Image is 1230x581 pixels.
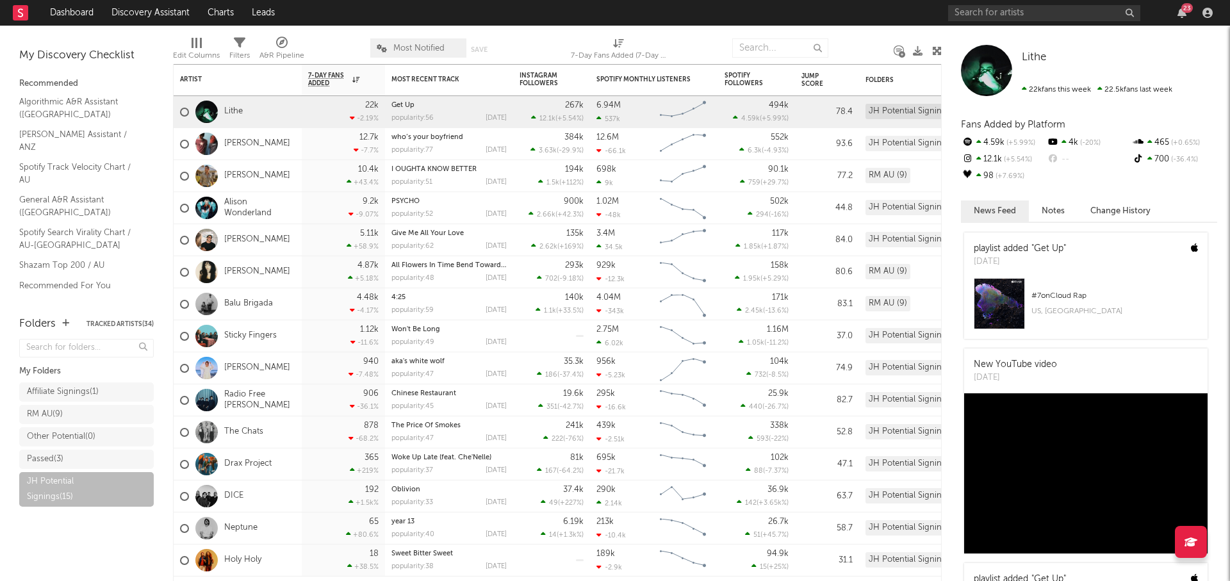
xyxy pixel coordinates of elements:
[596,325,619,334] div: 2.75M
[654,160,712,192] svg: Chart title
[224,363,290,373] a: [PERSON_NAME]
[654,192,712,224] svg: Chart title
[654,320,712,352] svg: Chart title
[596,339,623,347] div: 6.02k
[539,243,557,250] span: 2.62k
[224,331,277,341] a: Sticky Fingers
[350,306,379,315] div: -4.17 %
[961,151,1046,168] div: 12.1k
[994,173,1024,180] span: +7.69 %
[739,146,789,154] div: ( )
[486,403,507,410] div: [DATE]
[391,275,434,282] div: popularity: 48
[486,147,507,154] div: [DATE]
[596,133,619,142] div: 12.6M
[770,421,789,430] div: 338k
[559,243,582,250] span: +169 %
[1031,288,1198,304] div: # 7 on Cloud Rap
[350,402,379,411] div: -36.1 %
[224,197,295,219] a: Alison Wonderland
[564,197,584,206] div: 900k
[654,352,712,384] svg: Chart title
[763,243,787,250] span: +1.87 %
[596,229,615,238] div: 3.4M
[348,434,379,443] div: -68.2 %
[539,115,555,122] span: 12.1k
[224,138,290,149] a: [PERSON_NAME]
[565,101,584,110] div: 267k
[770,197,789,206] div: 502k
[19,364,154,379] div: My Folders
[539,147,557,154] span: 3.63k
[563,389,584,398] div: 19.6k
[732,38,828,58] input: Search...
[391,198,507,205] div: PSYCHO
[801,265,853,280] div: 80.6
[566,421,584,430] div: 241k
[557,115,582,122] span: +5.54 %
[1181,3,1193,13] div: 23
[486,115,507,122] div: [DATE]
[733,114,789,122] div: ( )
[357,293,379,302] div: 4.48k
[537,274,584,282] div: ( )
[771,261,789,270] div: 158k
[348,274,379,282] div: +5.18 %
[350,114,379,122] div: -2.19 %
[1169,156,1198,163] span: -36.4 %
[748,147,762,154] span: 6.3k
[865,104,970,119] div: JH Potential Signings (15)
[1078,140,1101,147] span: -20 %
[391,211,433,218] div: popularity: 52
[961,168,1046,184] div: 98
[1132,135,1217,151] div: 465
[391,339,434,346] div: popularity: 49
[546,404,557,411] span: 351
[748,434,789,443] div: ( )
[391,454,491,461] a: Woke Up Late (feat. Che'Nelle)
[520,72,564,87] div: Instagram Followers
[19,279,141,293] a: Recommended For You
[801,425,853,440] div: 52.8
[565,293,584,302] div: 140k
[391,518,414,525] a: year 13
[1046,135,1131,151] div: 4k
[391,115,434,122] div: popularity: 56
[19,472,154,507] a: JH Potential Signings(15)
[772,293,789,302] div: 171k
[772,229,789,238] div: 117k
[391,422,507,429] div: The Price Of Smokes
[173,48,220,63] div: Edit Columns
[359,133,379,142] div: 12.7k
[596,76,693,83] div: Spotify Monthly Listeners
[768,372,787,379] span: -8.5 %
[536,306,584,315] div: ( )
[224,523,258,534] a: Neptune
[357,261,379,270] div: 4.87k
[19,258,141,272] a: Shazam Top 200 / AU
[865,232,970,247] div: JH Potential Signings (15)
[224,234,290,245] a: [PERSON_NAME]
[596,197,619,206] div: 1.02M
[735,274,789,282] div: ( )
[745,307,763,315] span: 2.45k
[767,325,789,334] div: 1.16M
[771,436,787,443] span: -22 %
[391,262,507,269] div: All Flowers In Time Bend Towards The Sun
[486,243,507,250] div: [DATE]
[865,392,970,407] div: JH Potential Signings (15)
[391,102,414,109] a: Get Up
[391,198,420,205] a: PSYCHO
[486,307,507,314] div: [DATE]
[393,44,445,53] span: Most Notified
[961,120,1065,129] span: Fans Added by Platform
[744,243,761,250] span: 1.85k
[391,230,507,237] div: Give Me All Your Love
[756,211,769,218] span: 294
[19,76,154,92] div: Recommended
[654,224,712,256] svg: Chart title
[1031,244,1066,253] a: "Get Up"
[801,168,853,184] div: 77.2
[974,242,1066,256] div: playlist added
[360,229,379,238] div: 5.11k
